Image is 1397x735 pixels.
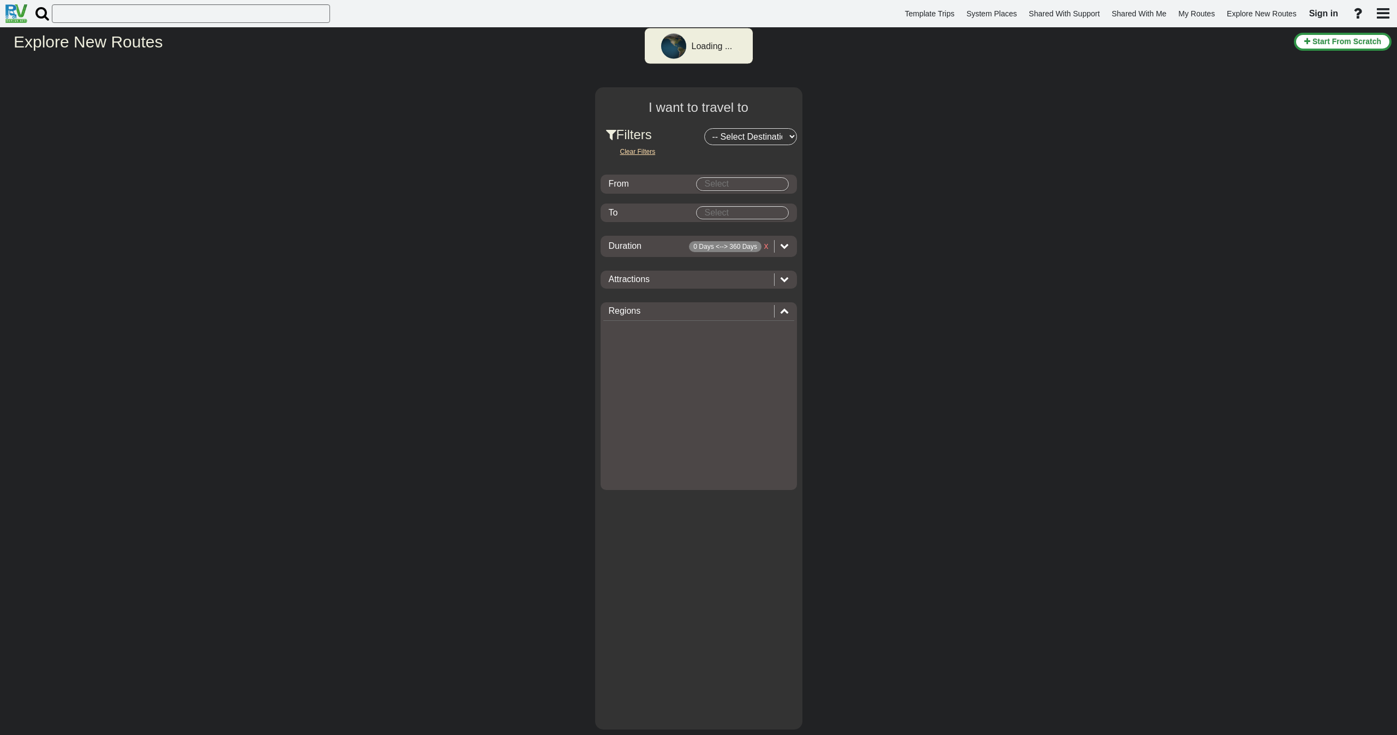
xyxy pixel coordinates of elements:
[1029,9,1100,18] span: Shared With Support
[1178,9,1215,18] span: My Routes
[1312,37,1381,46] span: Start From Scratch
[1309,9,1338,18] span: Sign in
[1173,3,1220,25] a: My Routes
[967,9,1017,18] span: System Places
[1222,3,1302,25] a: Explore New Routes
[900,3,960,25] a: Template Trips
[5,4,27,23] img: RvPlanetLogo.png
[1227,9,1297,18] span: Explore New Routes
[962,3,1022,25] a: System Places
[1294,33,1392,51] button: Start From Scratch
[14,33,1286,51] h2: Explore New Routes
[1112,9,1166,18] span: Shared With Me
[905,9,955,18] span: Template Trips
[1024,3,1105,25] a: Shared With Support
[1304,2,1343,25] a: Sign in
[1107,3,1171,25] a: Shared With Me
[692,40,733,53] div: Loading ...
